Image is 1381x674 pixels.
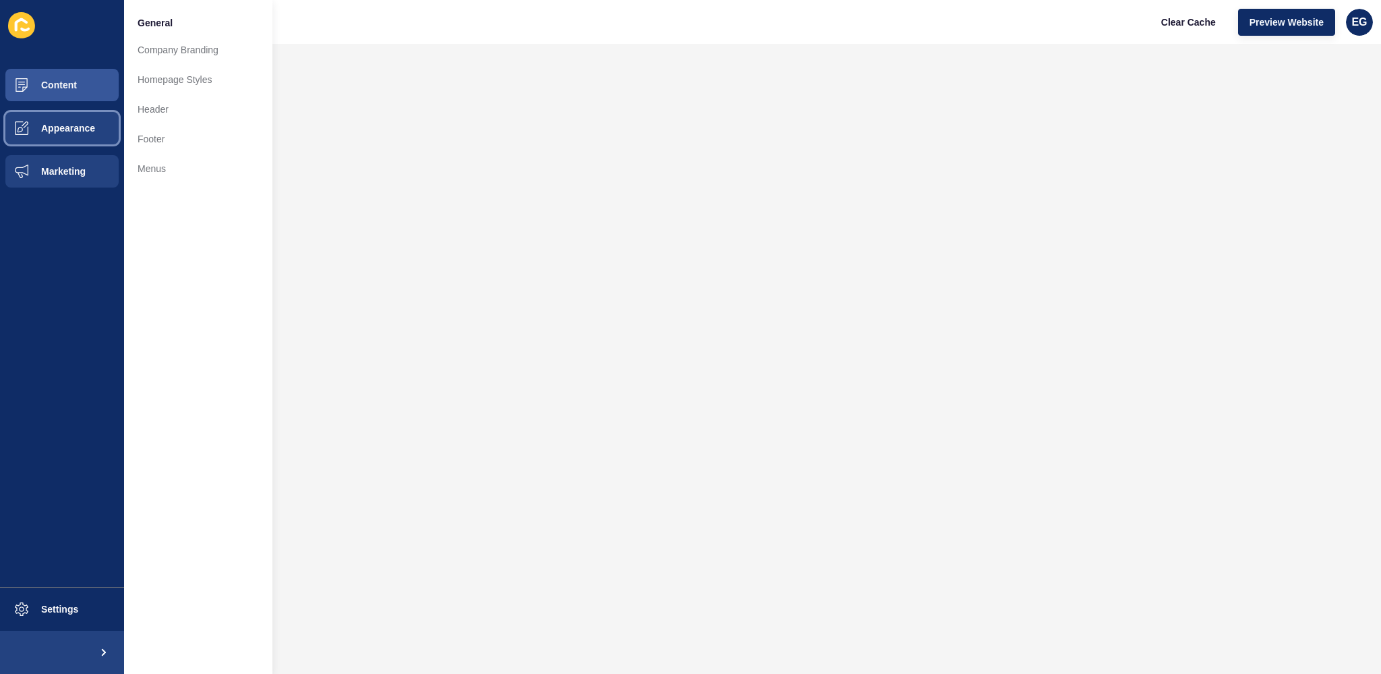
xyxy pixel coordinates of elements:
a: Header [124,94,272,124]
a: Homepage Styles [124,65,272,94]
span: Preview Website [1250,16,1324,29]
button: Clear Cache [1150,9,1227,36]
a: Menus [124,154,272,184]
span: Clear Cache [1161,16,1216,29]
a: Footer [124,124,272,154]
a: Company Branding [124,35,272,65]
span: General [138,16,173,30]
span: EG [1351,16,1367,29]
button: Preview Website [1238,9,1335,36]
